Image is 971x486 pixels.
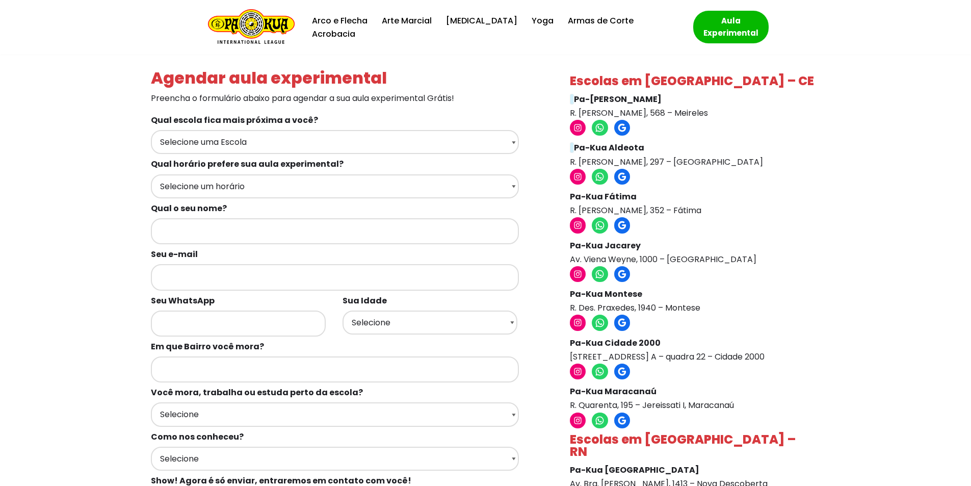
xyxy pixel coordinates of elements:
strong: Pa-[PERSON_NAME] [574,93,662,105]
b: Você mora, trabalha ou estuda perto da escola? [151,387,363,398]
strong: Pa-Kua Montese [570,288,642,300]
h4: Escolas em [GEOGRAPHIC_DATA] – RN [570,433,815,458]
p: Preencha o formulário abaixo para agendar a sua aula experimental Grátis! [151,91,539,105]
h4: Escolas em [GEOGRAPHIC_DATA] – CE [570,75,815,87]
div: Menu primário [310,14,678,41]
strong: Pa-Kua Cidade 2000 [570,337,661,349]
a: Arte Marcial [382,14,432,28]
a: Acrobacia [312,27,355,41]
h4: Agendar aula experimental [151,70,539,86]
b: Como nos conheceu? [151,431,244,443]
b: Seu e-mail [151,248,198,260]
a: Arco e Flecha [312,14,368,28]
b: Qual escola fica mais próxima a você? [151,114,318,126]
b: Seu WhatsApp [151,295,215,306]
p: R. Des. Praxedes, 1940 – Montese [570,287,815,315]
p: R. [PERSON_NAME], 568 – Meireles [570,92,815,120]
a: Armas de Corte [568,14,634,28]
p: R. [PERSON_NAME], 352 – Fátima [570,190,815,217]
a: Escola de Conhecimentos Orientais Pa-Kua Uma escola para toda família [203,9,295,45]
strong: Pa-Kua Fátima [570,191,637,202]
p: R. Quarenta, 195 – Jereissati I, Maracanaú [570,385,815,412]
strong: Pa-Kua Maracanaú [570,386,657,397]
b: Sua Idade [343,295,387,306]
p: R. [PERSON_NAME], 297 – [GEOGRAPHIC_DATA] [570,141,815,168]
b: Qual o seu nome? [151,202,227,214]
strong: Pa-Kua Aldeota [574,142,644,154]
b: Qual horário prefere sua aula experimental? [151,158,344,170]
b: Em que Bairro você mora? [151,341,264,352]
p: [STREET_ADDRESS] A – quadra 22 – Cidade 2000 [570,336,815,364]
strong: Pa-Kua [GEOGRAPHIC_DATA] [570,464,699,476]
p: Av. Viena Weyne, 1000 – [GEOGRAPHIC_DATA] [570,239,815,266]
a: [MEDICAL_DATA] [446,14,517,28]
a: Yoga [532,14,554,28]
strong: Pa-Kua Jacarey [570,240,641,251]
a: Aula Experimental [693,11,769,43]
